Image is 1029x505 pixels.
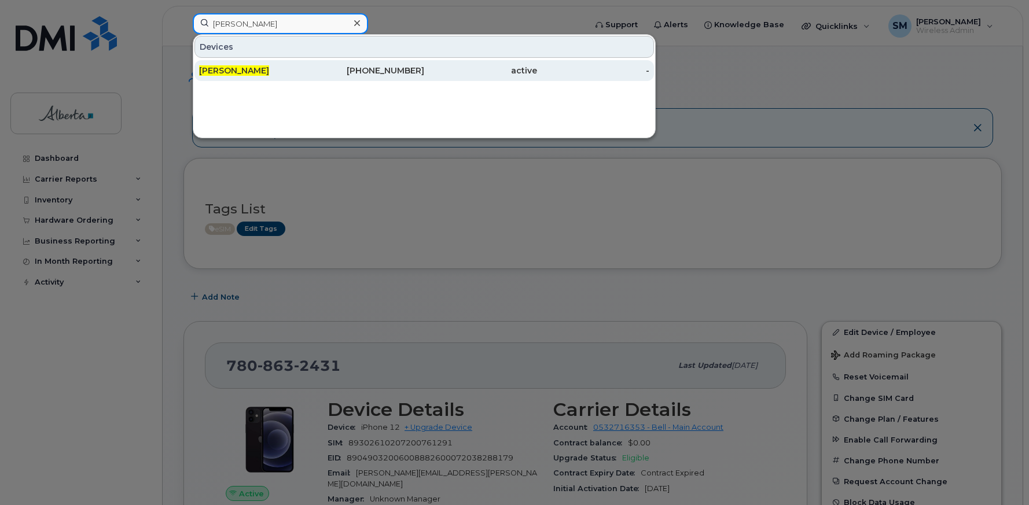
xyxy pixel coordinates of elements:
[537,65,650,76] div: -
[194,36,654,58] div: Devices
[312,65,425,76] div: [PHONE_NUMBER]
[194,60,654,81] a: [PERSON_NAME][PHONE_NUMBER]active-
[424,65,537,76] div: active
[199,65,269,76] span: [PERSON_NAME]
